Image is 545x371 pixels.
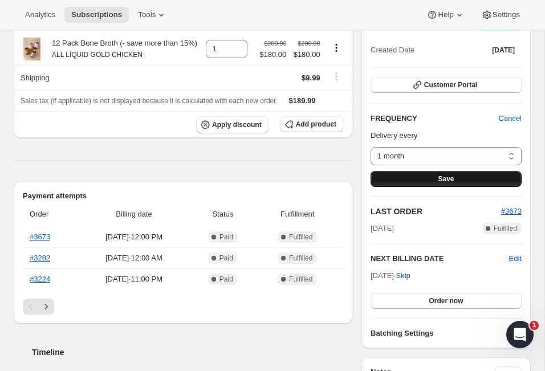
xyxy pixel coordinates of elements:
[212,120,262,129] span: Apply discount
[438,174,454,184] span: Save
[219,233,233,242] span: Paid
[23,299,343,315] nav: Pagination
[530,321,539,330] span: 1
[138,10,156,19] span: Tools
[30,254,50,262] a: #3282
[289,233,312,242] span: Fulfilled
[438,10,453,19] span: Help
[81,274,187,285] span: [DATE] · 11:00 PM
[474,7,527,23] button: Settings
[219,254,233,263] span: Paid
[327,70,345,83] button: Shipping actions
[81,252,187,264] span: [DATE] · 12:00 AM
[371,271,410,280] span: [DATE] ·
[289,96,316,105] span: $189.99
[502,324,528,343] button: Add
[280,116,343,132] button: Add product
[194,209,251,220] span: Status
[371,44,414,56] span: Created Date
[429,296,463,305] span: Order now
[499,113,522,124] span: Cancel
[289,254,312,263] span: Fulfilled
[219,275,233,284] span: Paid
[32,346,352,358] h2: Timeline
[71,10,122,19] span: Subscriptions
[371,328,509,339] h6: Batching Settings
[196,116,269,133] button: Apply discount
[493,10,520,19] span: Settings
[14,65,202,90] th: Shipping
[258,209,336,220] span: Fulfillment
[25,10,55,19] span: Analytics
[30,233,50,241] a: #3673
[43,38,197,60] div: 12 Pack Bone Broth (- save more than 15%)
[492,46,515,55] span: [DATE]
[371,223,394,234] span: [DATE]
[21,97,278,105] span: Sales tax (if applicable) is not displayed because it is calculated with each new order.
[485,42,522,58] button: [DATE]
[298,40,320,47] small: $200.00
[424,80,477,89] span: Customer Portal
[371,293,522,309] button: Order now
[302,74,320,82] span: $9.99
[52,51,143,59] small: ALL LIQUID GOLD CHICKEN
[509,253,522,264] button: Edit
[38,299,54,315] button: Next
[501,206,522,217] button: #3673
[18,7,62,23] button: Analytics
[293,49,320,60] span: $180.00
[494,224,517,233] span: Fulfilled
[389,267,417,285] button: Skip
[420,7,471,23] button: Help
[131,7,174,23] button: Tools
[371,113,499,124] h2: FREQUENCY
[492,109,528,128] button: Cancel
[289,275,312,284] span: Fulfilled
[506,321,534,348] iframe: Intercom live chat
[371,253,509,264] h2: NEXT BILLING DATE
[327,42,345,54] button: Product actions
[264,40,286,47] small: $200.00
[396,270,410,282] span: Skip
[371,77,522,93] button: Customer Portal
[81,231,187,243] span: [DATE] · 12:00 PM
[81,209,187,220] span: Billing date
[371,171,522,187] button: Save
[30,275,50,283] a: #3224
[501,207,522,215] a: #3673
[296,120,336,129] span: Add product
[371,130,522,141] p: Delivery every
[64,7,129,23] button: Subscriptions
[371,206,501,217] h2: LAST ORDER
[259,49,286,60] span: $180.00
[23,190,343,202] h2: Payment attempts
[23,202,78,227] th: Order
